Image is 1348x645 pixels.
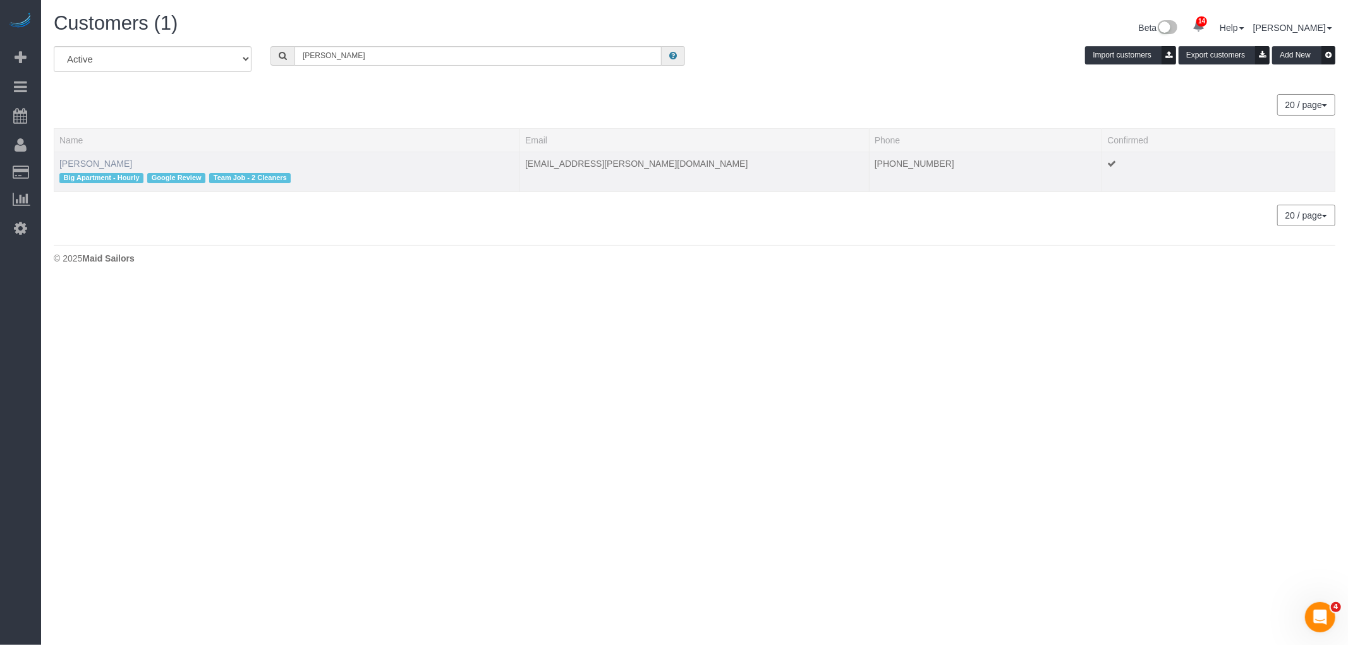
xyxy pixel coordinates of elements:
[1253,23,1332,33] a: [PERSON_NAME]
[1220,23,1244,33] a: Help
[54,152,520,191] td: Name
[1179,46,1270,64] button: Export customers
[1272,46,1335,64] button: Add New
[1278,94,1335,116] nav: Pagination navigation
[54,12,178,34] span: Customers (1)
[520,152,870,191] td: Email
[82,253,134,263] strong: Maid Sailors
[520,128,870,152] th: Email
[1102,128,1335,152] th: Confirmed
[1305,602,1335,632] iframe: Intercom live chat
[1277,94,1335,116] button: 20 / page
[59,173,143,183] span: Big Apartment - Hourly
[875,159,954,169] hm-ph: [PHONE_NUMBER]
[1196,16,1207,27] span: 14
[59,170,514,186] div: Tags
[1186,13,1211,40] a: 14
[54,252,1335,265] div: © 2025
[147,173,205,183] span: Google Review
[1085,46,1176,64] button: Import customers
[1139,23,1178,33] a: Beta
[59,159,132,169] a: [PERSON_NAME]
[294,46,662,66] input: Search customers ...
[1331,602,1341,612] span: 4
[54,128,520,152] th: Name
[209,173,291,183] span: Team Job - 2 Cleaners
[8,13,33,30] img: Automaid Logo
[869,152,1102,191] td: Phone
[1102,152,1335,191] td: Confirmed
[1277,205,1335,226] button: 20 / page
[869,128,1102,152] th: Phone
[1278,205,1335,226] nav: Pagination navigation
[1157,20,1177,37] img: New interface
